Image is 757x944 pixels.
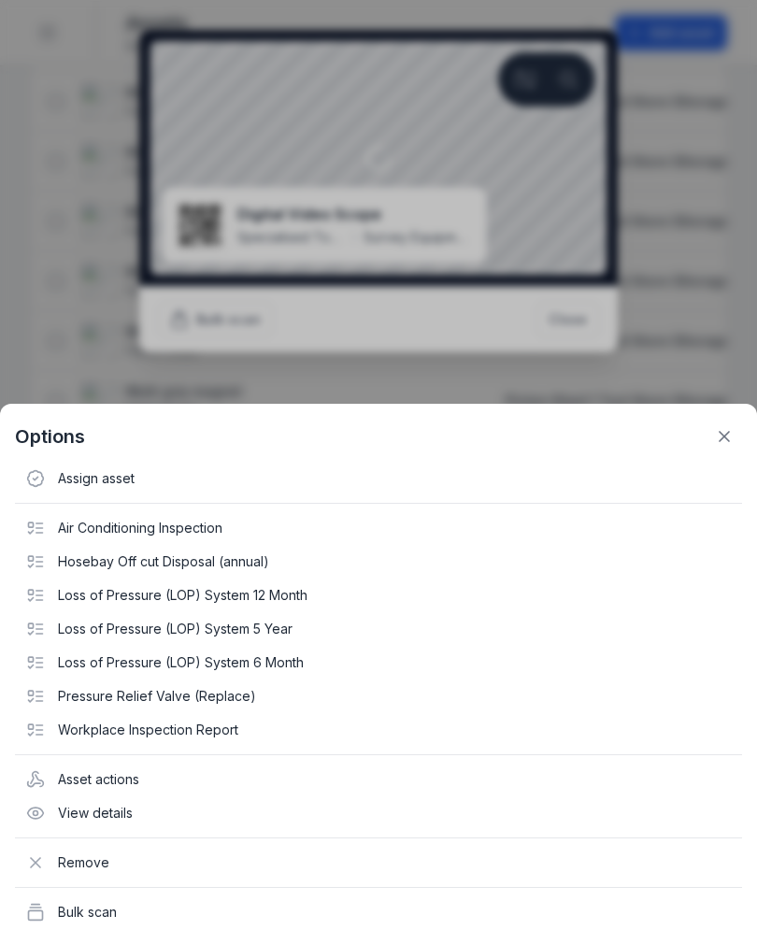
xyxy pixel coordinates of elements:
div: Hosebay Off cut Disposal (annual) [15,545,742,579]
strong: Options [15,423,85,450]
div: Pressure Relief Valve (Replace) [15,679,742,713]
div: Assign asset [15,462,742,495]
div: Remove [15,846,742,880]
div: Bulk scan [15,895,742,929]
div: Workplace Inspection Report [15,713,742,747]
div: Asset actions [15,763,742,796]
div: Loss of Pressure (LOP) System 6 Month [15,646,742,679]
div: Air Conditioning Inspection [15,511,742,545]
div: Loss of Pressure (LOP) System 5 Year [15,612,742,646]
div: View details [15,796,742,830]
div: Loss of Pressure (LOP) System 12 Month [15,579,742,612]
